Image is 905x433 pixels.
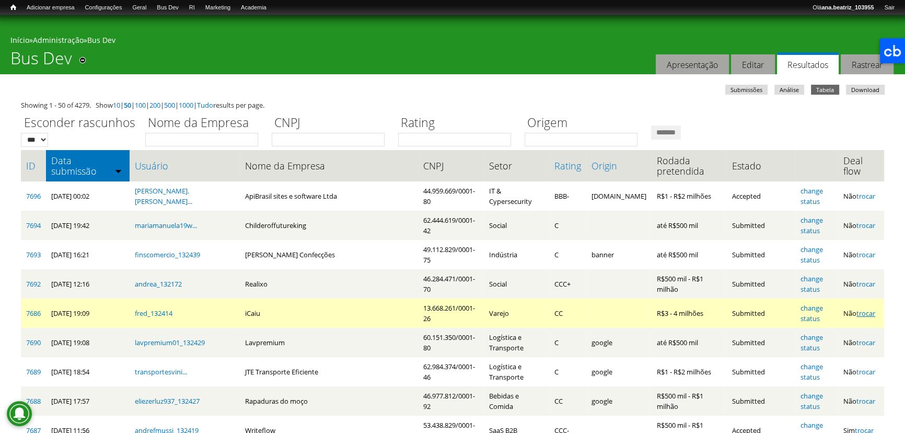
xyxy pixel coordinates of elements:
a: 7694 [26,221,41,230]
td: Social [484,211,550,240]
a: Início [10,35,29,45]
strong: ana.beatriz_103955 [821,4,874,10]
a: eliezerluz937_132427 [135,396,200,406]
a: Tudo [197,100,213,110]
a: Bus Dev [87,35,115,45]
a: [PERSON_NAME].[PERSON_NAME]... [135,186,192,206]
td: 46.977.812/0001-92 [418,386,484,416]
td: Não [838,357,884,386]
a: trocar [856,338,875,347]
a: Apresentação [656,54,729,75]
a: ID [26,161,41,171]
td: R$500 mil - R$1 milhão [651,386,727,416]
td: 13.668.261/0001-26 [418,299,484,328]
a: 10 [113,100,120,110]
td: [DATE] 12:16 [46,269,130,299]
span: Início [10,4,16,11]
td: até R$500 mil [651,211,727,240]
th: Rodada pretendida [651,150,727,181]
a: 7693 [26,250,41,259]
a: Geral [127,3,152,13]
a: change status [800,333,823,352]
a: Adicionar empresa [21,3,80,13]
td: R$3 - 4 milhões [651,299,727,328]
td: Realixo [240,269,418,299]
td: Bebidas e Comida [484,386,550,416]
td: CC [549,299,586,328]
td: Não [838,269,884,299]
td: Não [838,386,884,416]
td: R$500 mil - R$1 milhão [651,269,727,299]
a: fred_132414 [135,309,172,318]
a: trocar [856,396,875,406]
a: 7690 [26,338,41,347]
a: trocar [856,250,875,259]
td: Não [838,328,884,357]
a: Bus Dev [152,3,184,13]
td: C [549,240,586,269]
td: CC [549,386,586,416]
a: change status [800,245,823,265]
a: Resultados [777,52,839,75]
a: trocar [856,191,875,201]
td: IT & Cypersecurity [484,181,550,211]
a: andrea_132172 [135,279,182,289]
td: banner [586,240,651,269]
td: ApiBrasil sites e software Ltda [240,181,418,211]
td: C [549,328,586,357]
a: Submissões [725,85,768,95]
td: C [549,211,586,240]
th: Setor [484,150,550,181]
td: até R$500 mil [651,328,727,357]
td: Rapaduras do moço [240,386,418,416]
a: change status [800,215,823,235]
a: Rastrear [841,54,894,75]
td: Submitted [727,211,795,240]
td: Não [838,211,884,240]
a: transportesvini... [135,367,187,377]
td: 46.284.471/0001-70 [418,269,484,299]
a: Usuário [135,161,235,171]
th: Deal flow [838,150,884,181]
td: Não [838,299,884,328]
a: 100 [135,100,146,110]
th: Nome da Empresa [240,150,418,181]
div: Showing 1 - 50 of 4279. Show | | | | | | results per page. [21,100,884,110]
label: Origem [525,114,644,133]
a: Sair [879,3,900,13]
a: change status [800,391,823,411]
td: Lavpremium [240,328,418,357]
td: Submitted [727,240,795,269]
td: Social [484,269,550,299]
td: google [586,386,651,416]
a: mariamanuela19w... [135,221,197,230]
a: trocar [856,367,875,377]
td: Accepted [727,181,795,211]
td: Logística e Transporte [484,328,550,357]
a: Academia [236,3,272,13]
a: 7692 [26,279,41,289]
td: [PERSON_NAME] Confecções [240,240,418,269]
a: 7689 [26,367,41,377]
a: 7688 [26,396,41,406]
td: google [586,357,651,386]
a: 50 [124,100,131,110]
td: Childeroffutureking [240,211,418,240]
img: ordem crescente [115,167,122,174]
td: Submitted [727,269,795,299]
td: 62.444.619/0001-42 [418,211,484,240]
td: [DATE] 16:21 [46,240,130,269]
a: Editar [731,54,775,75]
td: [DOMAIN_NAME] [586,181,651,211]
a: lavpremium01_132429 [135,338,205,347]
a: Marketing [200,3,236,13]
a: Data submissão [51,155,124,176]
td: Não [838,240,884,269]
td: [DATE] 17:57 [46,386,130,416]
a: 500 [164,100,175,110]
a: trocar [856,221,875,230]
a: 7696 [26,191,41,201]
td: 49.112.829/0001-75 [418,240,484,269]
td: [DATE] 19:08 [46,328,130,357]
a: change status [800,274,823,294]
